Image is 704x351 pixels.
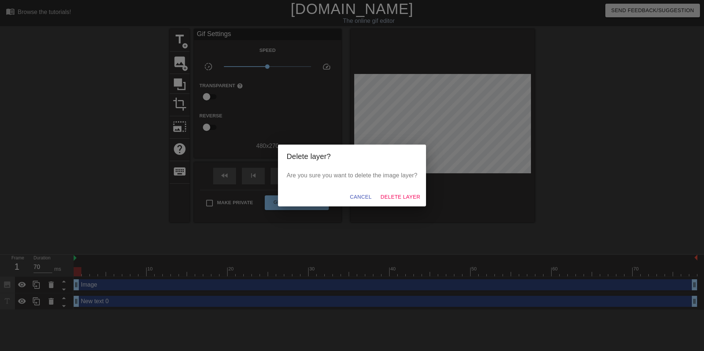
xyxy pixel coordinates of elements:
span: Cancel [350,192,372,202]
button: Delete Layer [377,190,423,204]
p: Are you sure you want to delete the image layer? [287,171,418,180]
button: Cancel [347,190,374,204]
span: Delete Layer [380,192,420,202]
h2: Delete layer? [287,150,418,162]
